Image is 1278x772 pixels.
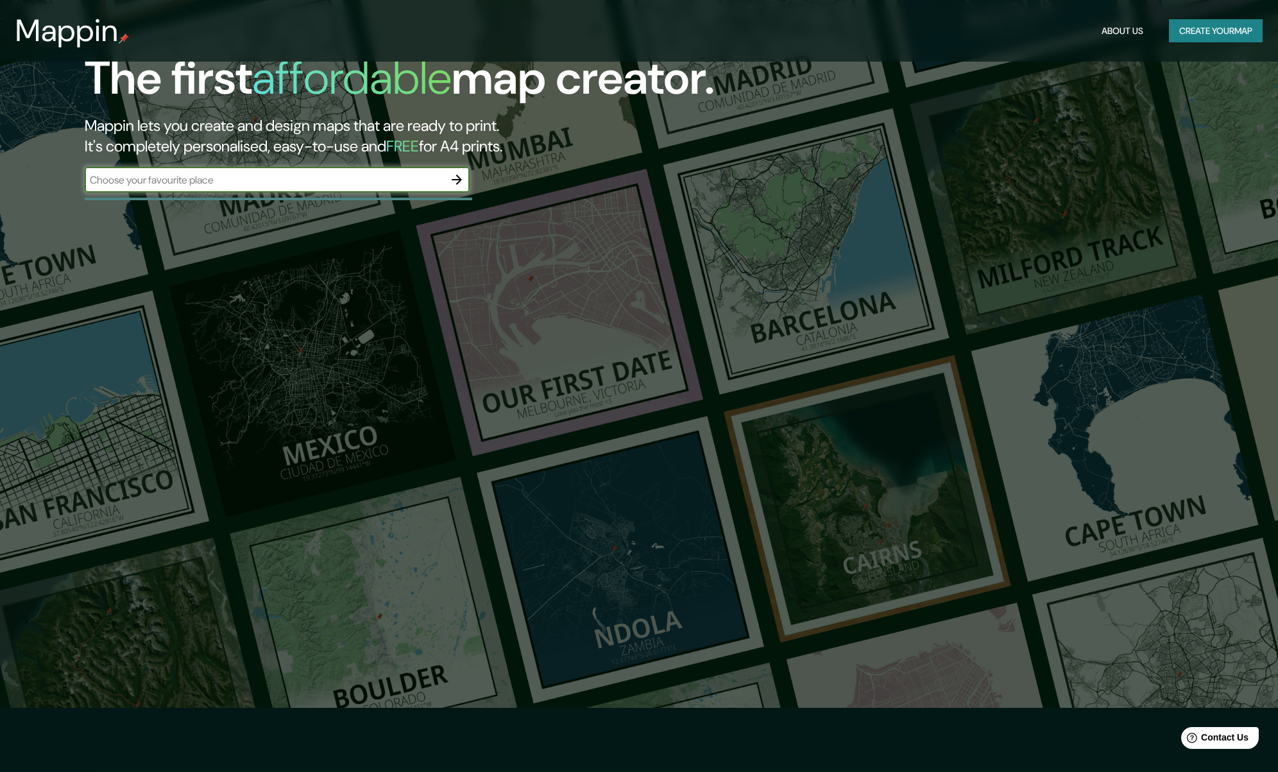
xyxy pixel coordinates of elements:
[1169,19,1263,43] button: Create yourmap
[85,116,724,157] h2: Mappin lets you create and design maps that are ready to print. It's completely personalised, eas...
[85,51,715,116] h1: The first map creator.
[386,136,419,156] h5: FREE
[252,48,452,108] h1: affordable
[15,13,119,49] h3: Mappin
[119,33,129,44] img: mappin-pin
[1096,19,1148,43] button: About Us
[1164,722,1264,758] iframe: Help widget launcher
[85,173,444,187] input: Choose your favourite place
